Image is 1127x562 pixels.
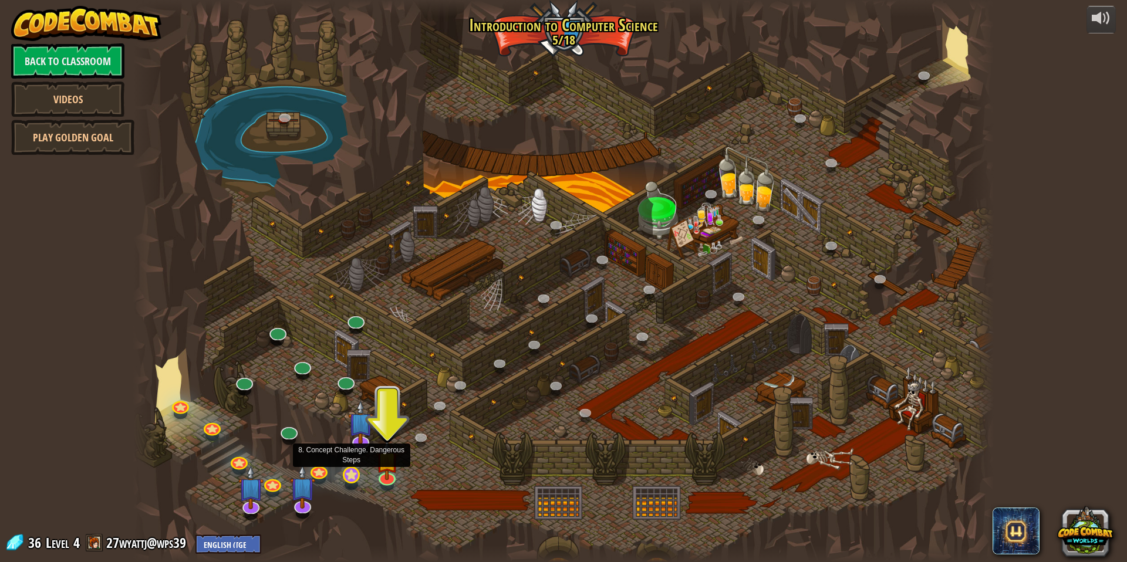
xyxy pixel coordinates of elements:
img: level-banner-started.png [376,440,399,480]
img: CodeCombat - Learn how to code by playing a game [11,6,161,41]
a: Play Golden Goal [11,120,134,155]
a: 27wyattj@wps39 [106,533,190,552]
a: Videos [11,82,124,117]
img: level-banner-unstarted-subscriber.png [238,466,264,509]
span: 36 [28,533,45,552]
button: Adjust volume [1086,6,1116,33]
img: level-banner-unstarted-subscriber.png [348,401,373,444]
span: 4 [73,533,80,552]
img: level-banner-unstarted-subscriber.png [291,465,316,509]
span: Level [46,533,69,553]
a: Back to Classroom [11,43,124,79]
